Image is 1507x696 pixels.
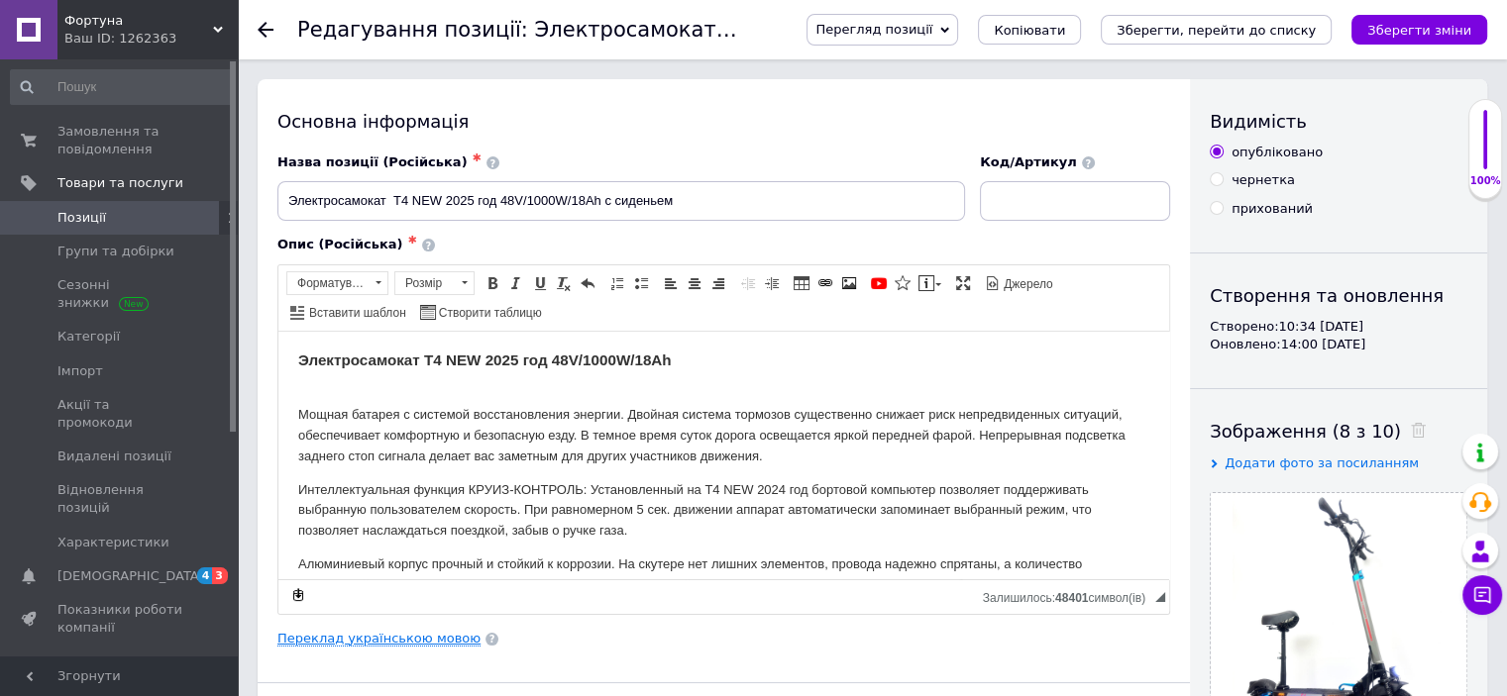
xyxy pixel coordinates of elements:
span: Фортуна [64,12,213,30]
span: Акції та промокоди [57,396,183,432]
h1: Редагування позиції: Электросамокат T4 NEW 2025 год 48V/1000W/18Ah с сиденьем [297,18,1229,42]
a: Вставити іконку [892,272,914,294]
div: прихований [1232,200,1313,218]
span: Імпорт [57,362,103,380]
div: Кiлькiсть символiв [983,586,1155,605]
span: Категорії [57,328,120,346]
span: 48401 [1055,591,1088,605]
span: Розмір [395,272,455,294]
span: ✱ [408,234,417,247]
span: Вставити шаблон [306,305,406,322]
a: Вставити повідомлення [915,272,944,294]
div: 100% Якість заповнення [1468,99,1502,199]
button: Зберегти зміни [1351,15,1487,45]
div: Створено: 10:34 [DATE] [1210,318,1467,336]
div: Зображення (8 з 10) [1210,419,1467,444]
span: [DEMOGRAPHIC_DATA] [57,567,204,585]
span: Джерело [1001,276,1053,293]
strong: Электросамокат T4 NEW 2025 год 48V/1000W/18Ah [20,20,393,37]
span: Форматування [287,272,369,294]
div: Видимість [1210,109,1467,134]
p: Интеллектуальная функция КРУИЗ-КОНТРОЛЬ: Установленный на Т4 NEW 2024 год бортовой компьютер позв... [20,149,871,210]
span: Групи та добірки [57,243,174,260]
div: Основна інформація [277,109,1170,134]
a: По лівому краю [660,272,682,294]
input: Наприклад, H&M жіноча сукня зелена 38 розмір вечірня максі з блискітками [277,181,965,221]
p: Мощная батарея с системой восстановления энергии. Двойная система тормозов существенно снижает ри... [20,52,871,135]
a: По правому краю [707,272,729,294]
iframe: Редактор, BABA5D24-587B-486B-B462-EA628E0C79D4 [278,332,1169,579]
a: Жирний (Ctrl+B) [482,272,503,294]
button: Копіювати [978,15,1081,45]
div: Створення та оновлення [1210,283,1467,308]
span: Код/Артикул [980,154,1077,169]
a: Зробити резервну копію зараз [287,584,309,606]
span: Створити таблицю [436,305,542,322]
span: 4 [197,567,213,584]
div: Ваш ID: 1262363 [64,30,238,48]
span: Сезонні знижки [57,276,183,312]
a: Таблиця [791,272,812,294]
span: Копіювати [994,23,1065,38]
a: Зменшити відступ [737,272,759,294]
i: Зберегти зміни [1367,23,1471,38]
button: Зберегти, перейти до списку [1101,15,1332,45]
a: Максимізувати [952,272,974,294]
span: Видалені позиції [57,447,171,465]
span: Назва позиції (Російська) [277,154,468,169]
span: Відновлення позицій [57,481,183,517]
span: ✱ [473,151,482,164]
span: Панель управління [57,652,183,688]
a: Джерело [982,272,1056,294]
input: Пошук [10,69,234,105]
a: Створити таблицю [417,301,545,323]
div: опубліковано [1232,144,1323,161]
a: Вставити шаблон [287,301,409,323]
div: 100% [1469,174,1501,188]
div: чернетка [1232,171,1295,189]
span: Товари та послуги [57,174,183,192]
a: Вставити/видалити маркований список [630,272,652,294]
a: Підкреслений (Ctrl+U) [529,272,551,294]
div: Повернутися назад [258,22,273,38]
a: По центру [684,272,705,294]
span: Додати фото за посиланням [1225,455,1419,470]
span: 3 [212,567,228,584]
button: Чат з покупцем [1462,575,1502,615]
a: Збільшити відступ [761,272,783,294]
div: Оновлено: 14:00 [DATE] [1210,336,1467,353]
span: Опис (Російська) [277,237,403,251]
a: Курсив (Ctrl+I) [505,272,527,294]
span: Замовлення та повідомлення [57,123,183,158]
a: Форматування [286,271,388,295]
span: Позиції [57,209,106,227]
span: Перегляд позиції [815,22,932,37]
span: Потягніть для зміни розмірів [1155,592,1165,602]
span: Показники роботи компанії [57,601,183,637]
a: Додати відео з YouTube [868,272,890,294]
a: Зображення [838,272,860,294]
a: Вставити/Редагувати посилання (Ctrl+L) [814,272,836,294]
a: Повернути (Ctrl+Z) [577,272,598,294]
p: Алюминиевый корпус прочный и стойкий к коррозии. На скутере нет лишних элементов, провода надежно... [20,223,871,284]
i: Зберегти, перейти до списку [1117,23,1316,38]
a: Переклад українською мовою [277,631,481,646]
a: Розмір [394,271,475,295]
span: Характеристики [57,534,169,551]
a: Вставити/видалити нумерований список [606,272,628,294]
a: Видалити форматування [553,272,575,294]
